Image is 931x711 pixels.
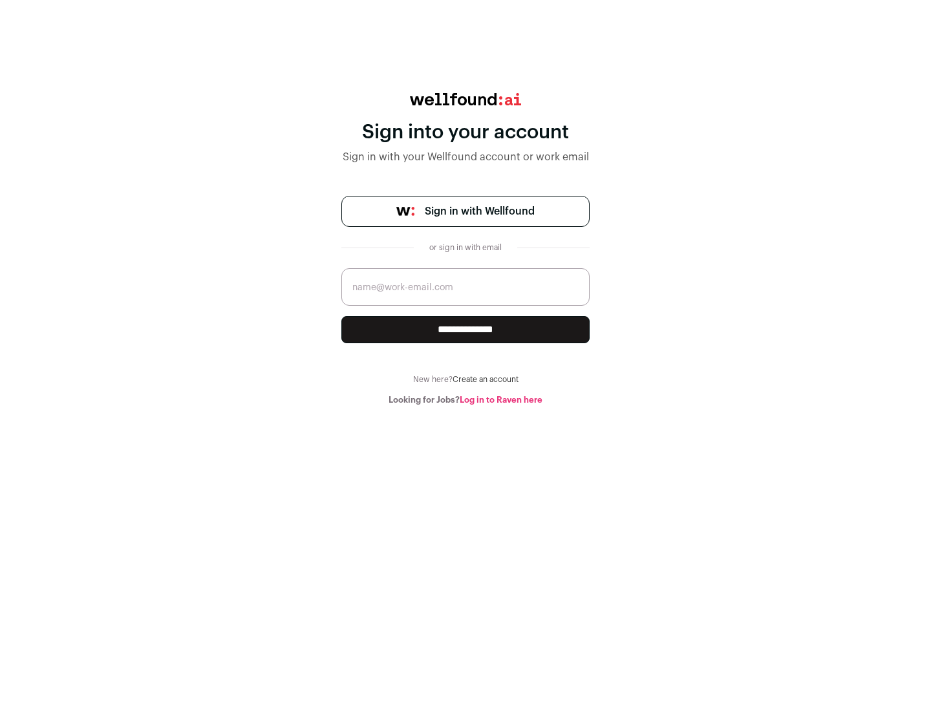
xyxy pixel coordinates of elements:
[341,395,590,405] div: Looking for Jobs?
[341,121,590,144] div: Sign into your account
[341,268,590,306] input: name@work-email.com
[424,242,507,253] div: or sign in with email
[341,149,590,165] div: Sign in with your Wellfound account or work email
[396,207,414,216] img: wellfound-symbol-flush-black-fb3c872781a75f747ccb3a119075da62bfe97bd399995f84a933054e44a575c4.png
[425,204,535,219] span: Sign in with Wellfound
[453,376,519,383] a: Create an account
[410,93,521,105] img: wellfound:ai
[460,396,542,404] a: Log in to Raven here
[341,374,590,385] div: New here?
[341,196,590,227] a: Sign in with Wellfound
